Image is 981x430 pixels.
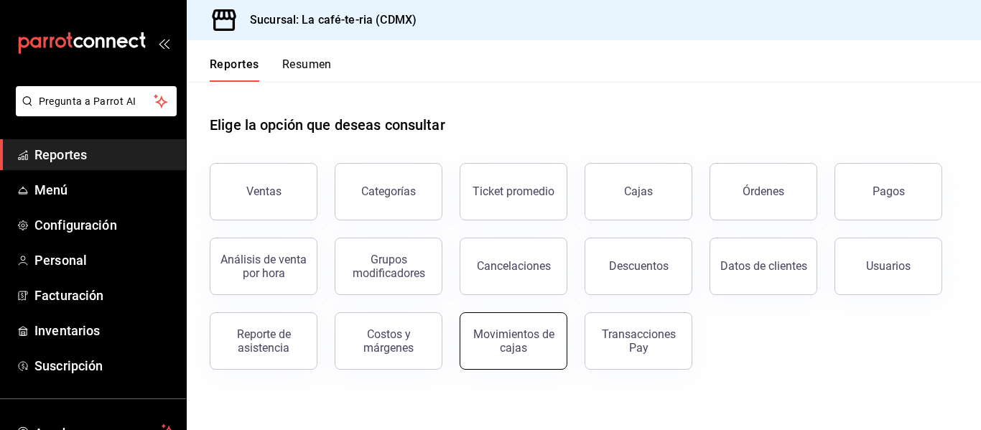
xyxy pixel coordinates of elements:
div: Ticket promedio [473,184,554,198]
button: Pregunta a Parrot AI [16,86,177,116]
a: Pregunta a Parrot AI [10,104,177,119]
span: Configuración [34,215,175,235]
span: Personal [34,251,175,270]
span: Menú [34,180,175,200]
div: Costos y márgenes [344,327,433,355]
button: Datos de clientes [710,238,817,295]
button: Usuarios [834,238,942,295]
button: Descuentos [585,238,692,295]
button: Análisis de venta por hora [210,238,317,295]
button: Reporte de asistencia [210,312,317,370]
button: Resumen [282,57,332,82]
button: Movimientos de cajas [460,312,567,370]
span: Reportes [34,145,175,164]
div: Órdenes [743,184,784,198]
a: Cajas [585,163,692,220]
span: Suscripción [34,356,175,375]
button: Órdenes [710,163,817,220]
span: Pregunta a Parrot AI [39,94,154,109]
button: Reportes [210,57,259,82]
button: Grupos modificadores [335,238,442,295]
div: Cajas [624,183,654,200]
span: Inventarios [34,321,175,340]
div: Usuarios [866,259,911,273]
div: Categorías [361,184,416,198]
div: Reporte de asistencia [219,327,308,355]
button: Pagos [834,163,942,220]
span: Facturación [34,286,175,305]
button: open_drawer_menu [158,37,169,49]
button: Transacciones Pay [585,312,692,370]
div: Pagos [873,184,905,198]
div: Transacciones Pay [594,327,683,355]
button: Costos y márgenes [335,312,442,370]
div: Cancelaciones [477,259,551,273]
div: Movimientos de cajas [469,327,558,355]
div: navigation tabs [210,57,332,82]
div: Análisis de venta por hora [219,253,308,280]
div: Grupos modificadores [344,253,433,280]
button: Cancelaciones [460,238,567,295]
button: Ventas [210,163,317,220]
h3: Sucursal: La café-te-ria (CDMX) [238,11,417,29]
div: Ventas [246,184,282,198]
div: Descuentos [609,259,669,273]
div: Datos de clientes [720,259,807,273]
h1: Elige la opción que deseas consultar [210,114,445,136]
button: Ticket promedio [460,163,567,220]
button: Categorías [335,163,442,220]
